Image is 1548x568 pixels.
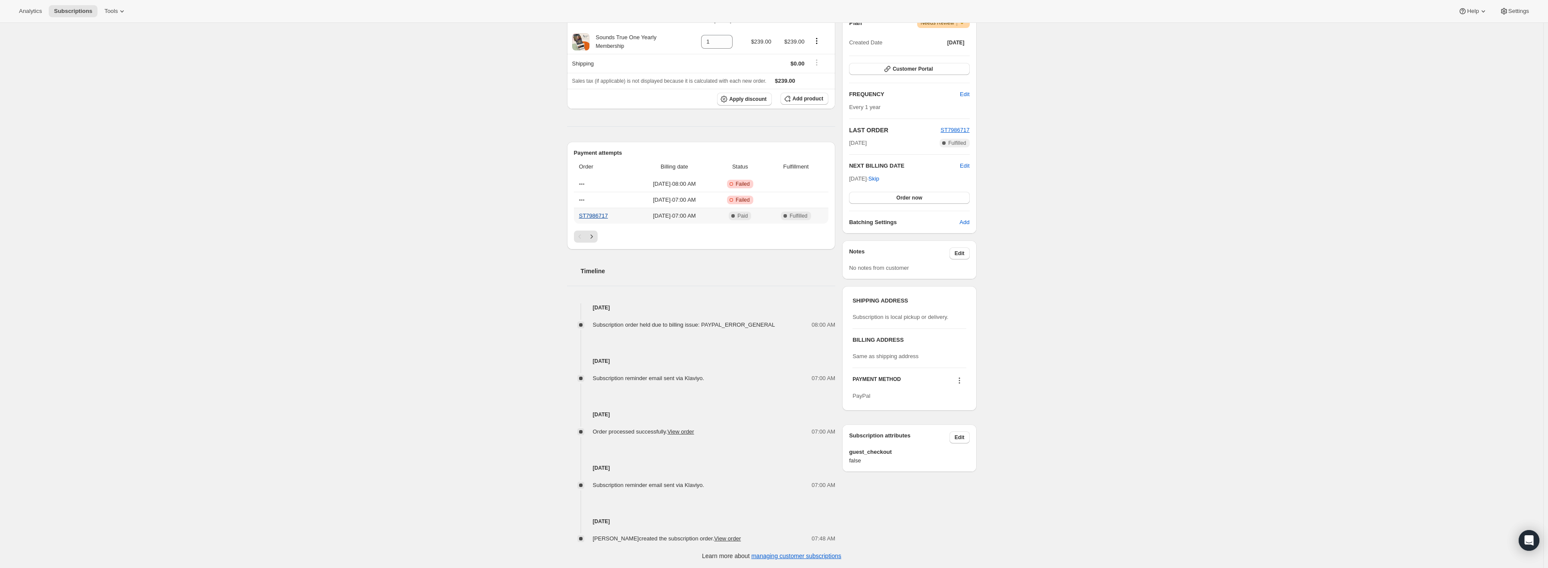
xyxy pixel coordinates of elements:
[849,456,969,465] span: false
[949,431,970,443] button: Edit
[637,180,712,188] span: [DATE] · 08:00 AM
[19,8,42,15] span: Analytics
[849,431,949,443] h3: Subscription attributes
[849,218,959,227] h6: Batching Settings
[921,19,966,27] span: Needs Review
[959,218,969,227] span: Add
[863,172,884,186] button: Skip
[567,517,836,526] h4: [DATE]
[812,428,835,436] span: 07:00 AM
[784,38,805,45] span: $239.00
[849,38,882,47] span: Created Date
[1495,5,1534,17] button: Settings
[849,247,949,259] h3: Notes
[589,33,657,50] div: Sounds True One Yearly
[593,428,694,435] span: Order processed successfully.
[780,93,828,105] button: Add product
[579,197,585,203] span: ---
[955,87,975,101] button: Edit
[99,5,132,17] button: Tools
[790,212,807,219] span: Fulfilled
[812,321,835,329] span: 08:00 AM
[852,336,966,344] h3: BILLING ADDRESS
[849,126,940,134] h2: LAST ORDER
[960,162,969,170] button: Edit
[1519,530,1539,551] div: Open Intercom Messenger
[956,19,957,26] span: |
[714,535,741,542] a: View order
[849,175,879,182] span: [DATE] ·
[579,212,608,219] a: ST7986717
[14,5,47,17] button: Analytics
[849,448,969,456] span: guest_checkout
[948,140,966,147] span: Fulfilled
[751,552,841,559] a: managing customer subscriptions
[942,37,970,49] button: [DATE]
[1508,8,1529,15] span: Settings
[849,90,960,99] h2: FREQUENCY
[736,181,750,187] span: Failed
[812,534,835,543] span: 07:48 AM
[940,127,969,133] a: ST7986717
[593,535,741,542] span: [PERSON_NAME] created the subscription order.
[567,54,688,73] th: Shipping
[810,58,824,67] button: Shipping actions
[572,78,767,84] span: Sales tax (if applicable) is not displayed because it is calculated with each new order.
[751,38,771,45] span: $239.00
[893,66,933,72] span: Customer Portal
[849,192,969,204] button: Order now
[637,162,712,171] span: Billing date
[868,175,879,183] span: Skip
[790,60,805,67] span: $0.00
[567,303,836,312] h4: [DATE]
[737,212,748,219] span: Paid
[567,464,836,472] h4: [DATE]
[852,296,966,305] h3: SHIPPING ADDRESS
[812,374,835,383] span: 07:00 AM
[960,90,969,99] span: Edit
[954,215,975,229] button: Add
[810,36,824,46] button: Product actions
[849,104,881,110] span: Every 1 year
[567,410,836,419] h4: [DATE]
[949,247,970,259] button: Edit
[940,126,969,134] button: ST7986717
[49,5,97,17] button: Subscriptions
[849,63,969,75] button: Customer Portal
[581,267,836,275] h2: Timeline
[579,181,585,187] span: ---
[1453,5,1492,17] button: Help
[852,376,901,387] h3: PAYMENT METHOD
[593,375,705,381] span: Subscription reminder email sent via Klaviyo.
[574,157,635,176] th: Order
[812,481,835,490] span: 07:00 AM
[593,482,705,488] span: Subscription reminder email sent via Klaviyo.
[717,162,763,171] span: Status
[596,43,624,49] small: Membership
[637,196,712,204] span: [DATE] · 07:00 AM
[955,434,965,441] span: Edit
[849,162,960,170] h2: NEXT BILLING DATE
[793,95,823,102] span: Add product
[574,231,829,243] nav: Pagination
[586,231,598,243] button: Next
[852,353,918,359] span: Same as shipping address
[104,8,118,15] span: Tools
[947,39,965,46] span: [DATE]
[852,393,870,399] span: PayPal
[667,428,694,435] a: View order
[593,321,775,328] span: Subscription order held due to billing issue: PAYPAL_ERROR_GENERAL
[702,552,841,560] p: Learn more about
[849,139,867,147] span: [DATE]
[852,314,948,320] span: Subscription is local pickup or delivery.
[1467,8,1479,15] span: Help
[637,212,712,220] span: [DATE] · 07:00 AM
[775,78,795,84] span: $239.00
[729,96,767,103] span: Apply discount
[849,265,909,271] span: No notes from customer
[955,250,965,257] span: Edit
[736,197,750,203] span: Failed
[572,33,589,50] img: product img
[849,19,862,27] h2: Plan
